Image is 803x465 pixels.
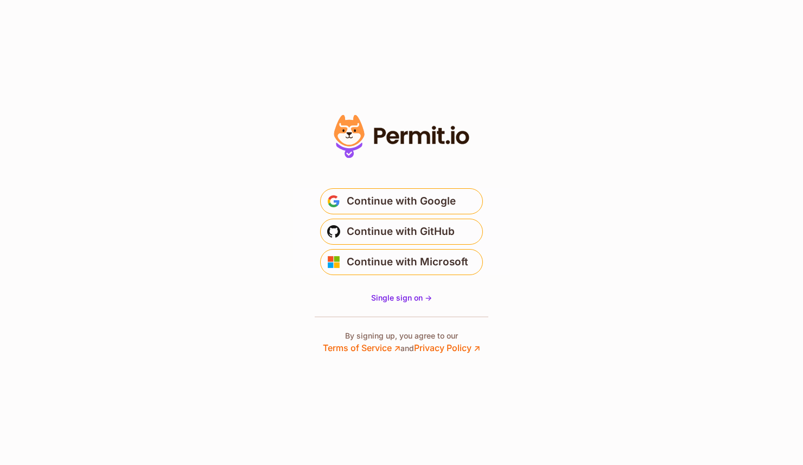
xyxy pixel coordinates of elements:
[323,330,480,354] p: By signing up, you agree to our and
[414,342,480,353] a: Privacy Policy ↗
[347,223,455,240] span: Continue with GitHub
[320,249,483,275] button: Continue with Microsoft
[323,342,400,353] a: Terms of Service ↗
[320,188,483,214] button: Continue with Google
[347,193,456,210] span: Continue with Google
[320,219,483,245] button: Continue with GitHub
[347,253,468,271] span: Continue with Microsoft
[371,293,432,302] span: Single sign on ->
[371,292,432,303] a: Single sign on ->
